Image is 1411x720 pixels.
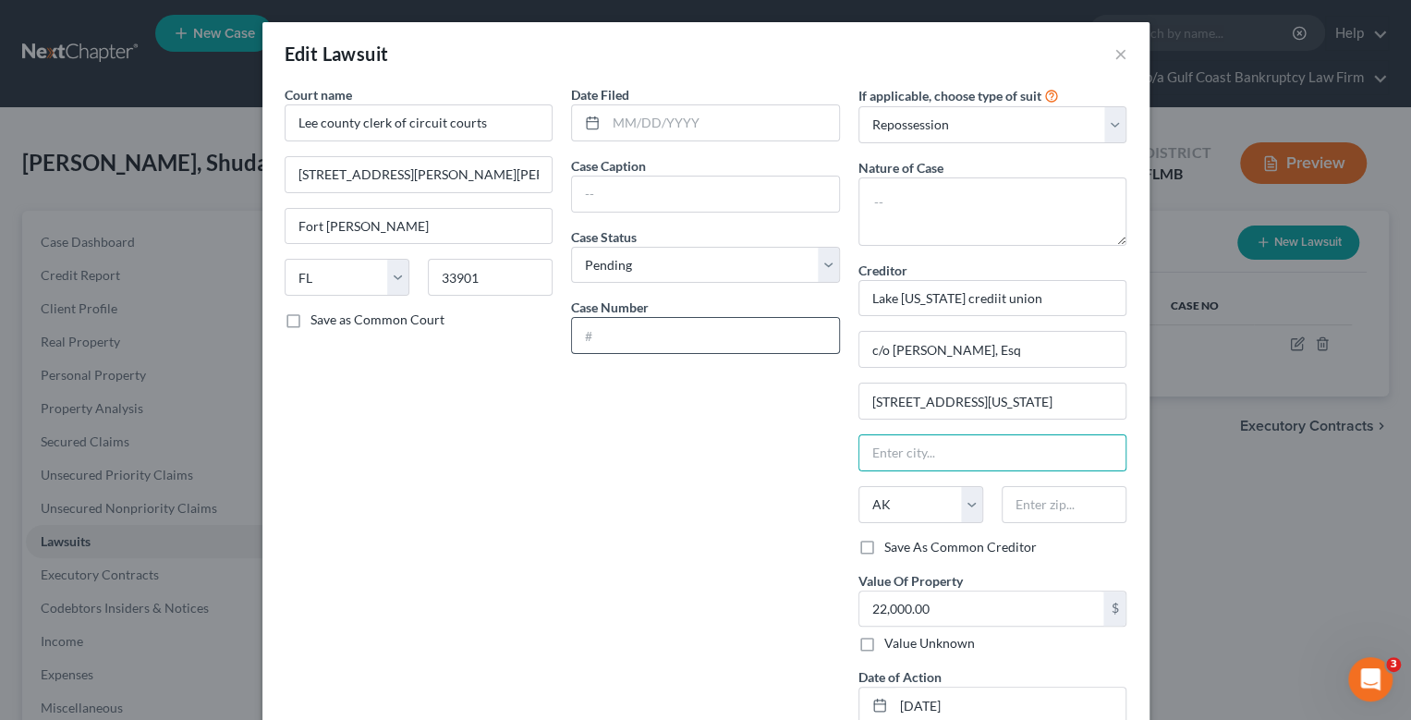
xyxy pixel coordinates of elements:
[1348,657,1393,702] iframe: Intercom live chat
[858,158,943,177] label: Nature of Case
[428,259,553,296] input: Enter zip...
[571,229,637,245] span: Case Status
[1386,657,1401,672] span: 3
[286,157,553,192] input: Enter address...
[322,43,389,65] span: Lawsuit
[858,86,1041,105] label: If applicable, choose type of suit
[286,209,553,244] input: Enter city...
[858,667,942,687] label: Date of Action
[859,592,1104,627] input: 0.00
[606,105,839,140] input: MM/DD/YYYY
[285,43,319,65] span: Edit
[571,156,646,176] label: Case Caption
[858,262,907,278] span: Creditor
[571,85,629,104] label: Date Filed
[859,435,1126,470] input: Enter city...
[1114,43,1127,65] button: ×
[859,384,1126,419] input: Apt, Suite, etc...
[1002,486,1126,523] input: Enter zip...
[884,538,1037,556] label: Save As Common Creditor
[859,332,1126,367] input: Enter address...
[1103,592,1125,627] div: $
[572,177,839,212] input: --
[858,280,1127,317] input: Search creditor by name...
[285,104,553,141] input: Search court by name...
[858,571,963,591] label: Value Of Property
[571,298,649,317] label: Case Number
[884,634,975,653] label: Value Unknown
[572,318,839,353] input: #
[285,87,352,103] span: Court name
[310,311,444,329] label: Save as Common Court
